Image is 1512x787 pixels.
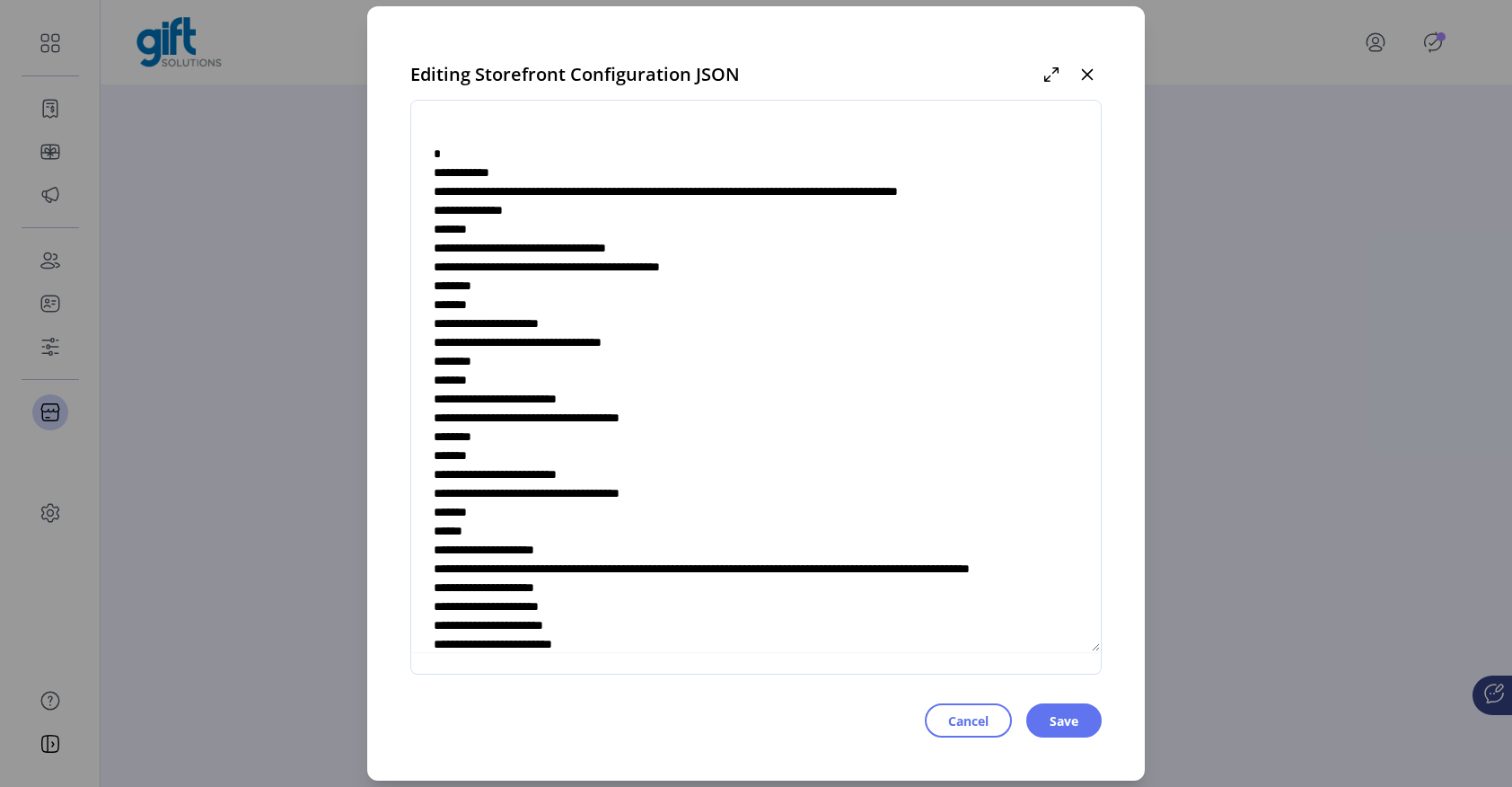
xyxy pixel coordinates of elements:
button: Save [1026,703,1102,738]
span: Editing Storefront Configuration JSON [410,61,740,88]
button: Cancel [925,703,1012,738]
button: Maximize [1037,60,1066,89]
span: Save [1050,712,1078,730]
span: Cancel [948,712,989,730]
